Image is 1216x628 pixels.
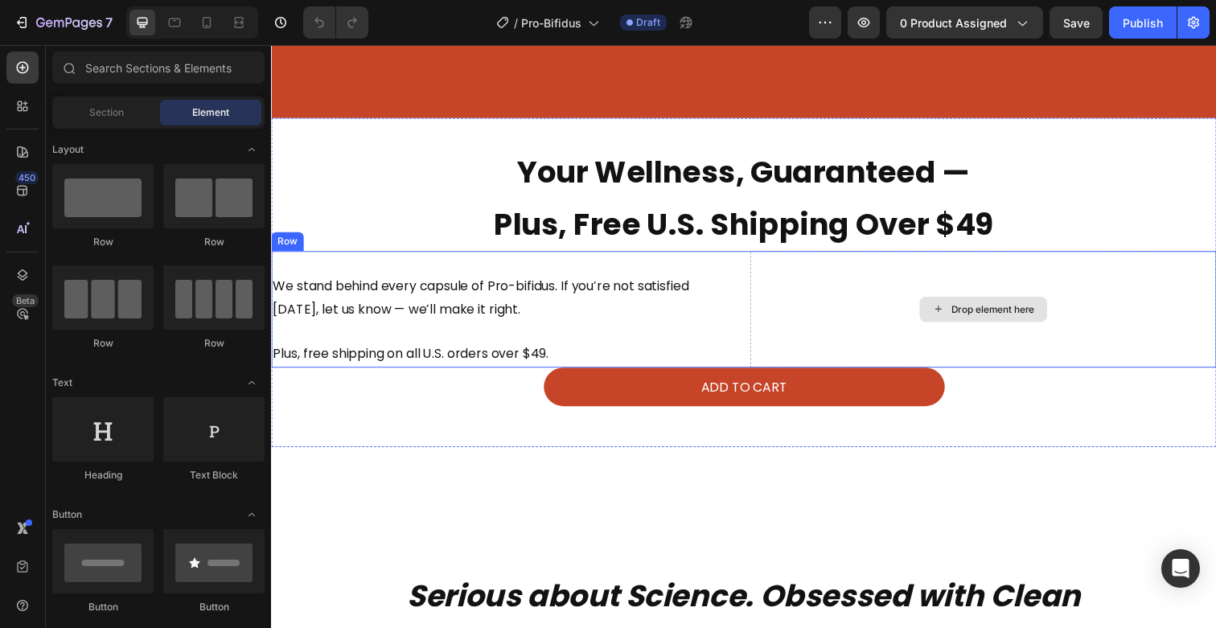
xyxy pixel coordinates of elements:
[52,600,154,614] div: Button
[105,13,113,32] p: 7
[1063,16,1090,30] span: Save
[15,171,39,184] div: 450
[239,370,265,396] span: Toggle open
[52,235,154,249] div: Row
[52,376,72,390] span: Text
[1050,6,1103,39] button: Save
[694,264,779,277] div: Drop element here
[6,6,120,39] button: 7
[52,142,84,157] span: Layout
[521,14,581,31] span: Pro-Bifidus
[192,105,229,120] span: Element
[163,600,265,614] div: Button
[303,6,368,39] div: Undo/Redo
[3,194,30,208] div: Row
[1109,6,1177,39] button: Publish
[278,330,688,369] button: <p><span style="font-size:16px;">ADD TO CART</span></p>
[514,14,518,31] span: /
[89,105,124,120] span: Section
[163,235,265,249] div: Row
[271,45,1216,628] iframe: Design area
[52,51,265,84] input: Search Sections & Elements
[12,294,39,307] div: Beta
[239,137,265,162] span: Toggle open
[900,14,1007,31] span: 0 product assigned
[52,336,154,351] div: Row
[636,15,660,30] span: Draft
[439,340,527,359] span: ADD TO CART
[886,6,1043,39] button: 0 product assigned
[163,336,265,351] div: Row
[1123,14,1163,31] div: Publish
[52,468,154,482] div: Heading
[163,468,265,482] div: Text Block
[239,502,265,527] span: Toggle open
[1161,549,1200,588] div: Open Intercom Messenger
[52,507,82,522] span: Button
